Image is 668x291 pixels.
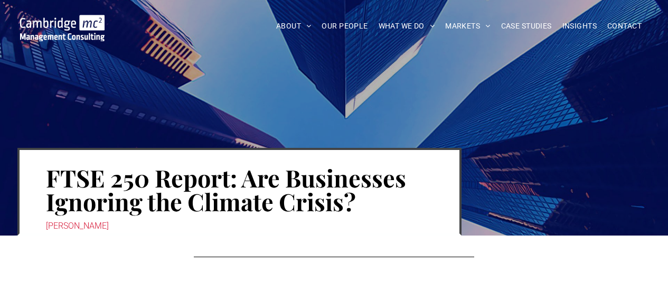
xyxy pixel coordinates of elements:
[20,15,105,41] img: Go to Homepage
[557,18,602,34] a: INSIGHTS
[46,165,433,214] h1: FTSE 250 Report: Are Businesses Ignoring the Climate Crisis?
[496,18,557,34] a: CASE STUDIES
[373,18,440,34] a: WHAT WE DO
[602,18,647,34] a: CONTACT
[440,18,495,34] a: MARKETS
[271,18,317,34] a: ABOUT
[316,18,373,34] a: OUR PEOPLE
[46,219,433,233] div: [PERSON_NAME]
